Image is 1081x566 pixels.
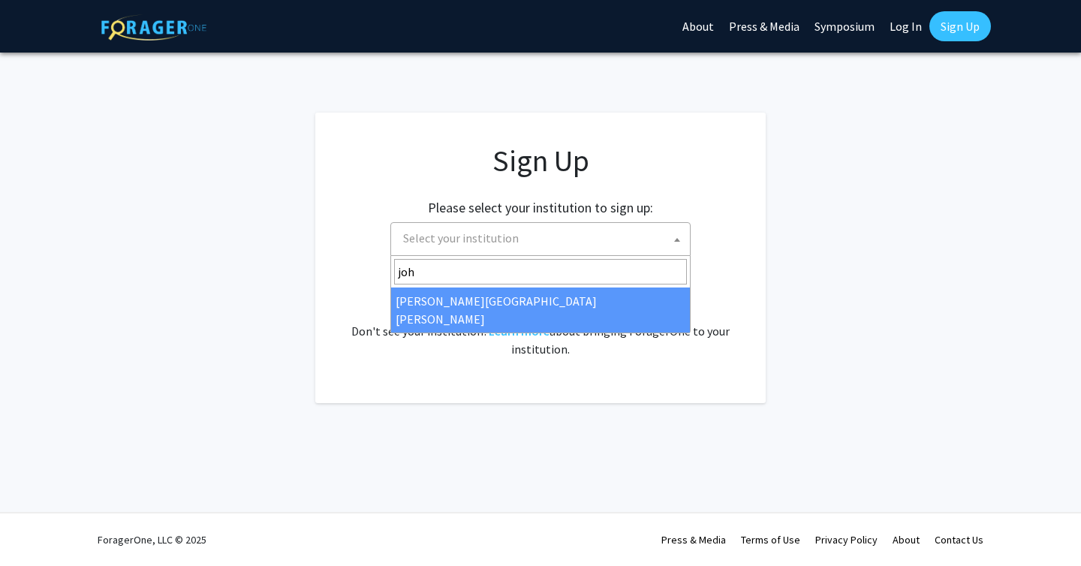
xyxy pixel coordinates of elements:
a: Terms of Use [741,533,800,546]
div: Already have an account? . Don't see your institution? about bringing ForagerOne to your institut... [345,286,736,358]
h1: Sign Up [345,143,736,179]
span: Select your institution [390,222,691,256]
a: Press & Media [661,533,726,546]
img: ForagerOne Logo [101,14,206,41]
h2: Please select your institution to sign up: [428,200,653,216]
a: Learn more about bringing ForagerOne to your institution [489,324,550,339]
a: Privacy Policy [815,533,878,546]
div: ForagerOne, LLC © 2025 [98,513,206,566]
a: Contact Us [935,533,983,546]
span: Select your institution [397,223,690,254]
a: About [893,533,920,546]
a: Sign Up [929,11,991,41]
span: Select your institution [403,230,519,245]
input: Search [394,259,687,285]
iframe: Chat [11,498,64,555]
li: [PERSON_NAME][GEOGRAPHIC_DATA][PERSON_NAME] [391,288,690,333]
